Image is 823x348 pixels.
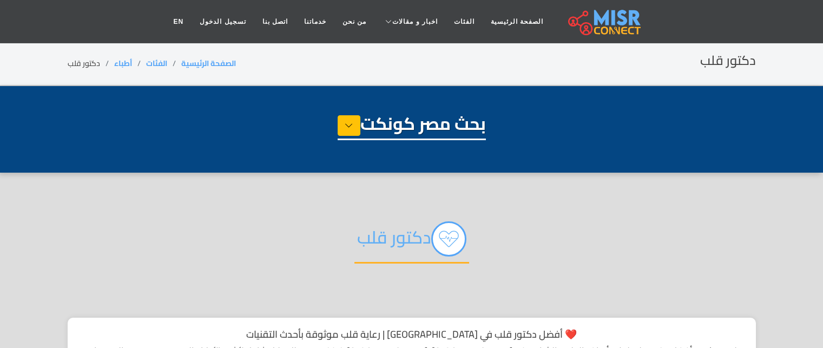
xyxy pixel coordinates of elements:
a: أطباء [114,56,132,70]
h1: ❤️ أفضل دكتور قلب في [GEOGRAPHIC_DATA] | رعاية قلب موثوقة بأحدث التقنيات [78,329,745,340]
span: اخبار و مقالات [392,17,438,27]
a: الصفحة الرئيسية [483,11,551,32]
a: خدماتنا [296,11,334,32]
a: الصفحة الرئيسية [181,56,236,70]
a: اخبار و مقالات [374,11,446,32]
img: main.misr_connect [568,8,641,35]
img: kQgAgBbLbYzX17DbAKQs.png [431,221,466,257]
li: دكتور قلب [68,58,114,69]
a: تسجيل الدخول [192,11,254,32]
a: الفئات [146,56,167,70]
a: الفئات [446,11,483,32]
a: EN [166,11,192,32]
a: اتصل بنا [254,11,296,32]
h2: دكتور قلب [700,53,756,69]
a: من نحن [334,11,374,32]
h2: دكتور قلب [354,221,469,264]
h1: بحث مصر كونكت [338,113,486,140]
